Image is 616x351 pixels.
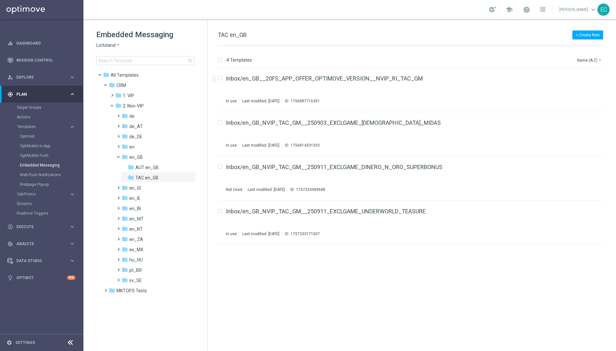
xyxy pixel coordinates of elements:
[111,72,139,78] span: Templates
[7,75,76,80] button: person_search Explore keyboard_arrow_right
[122,246,128,253] i: folder
[135,165,159,170] span: AUT en_GB
[20,172,67,177] a: Web Push Notifications
[20,170,83,180] div: Web Push Notifications
[17,192,76,197] button: OptiPromo keyboard_arrow_right
[17,124,76,129] div: Templates keyboard_arrow_right
[7,74,69,80] div: Explore
[7,275,76,280] button: lightbulb Optibot +10
[103,72,109,78] i: folder
[20,163,67,168] a: Embedded Messaging
[129,236,143,242] span: en_ZA
[20,180,83,189] div: Webpage Pop-up
[7,241,13,247] i: track_changes
[7,241,76,246] button: track_changes Analyze keyboard_arrow_right
[188,58,193,63] span: search
[15,341,35,345] a: Settings
[129,124,143,129] span: de_AT
[240,231,282,236] div: Last modified: [DATE]
[211,68,615,112] div: Press SPACE to select this row.
[7,74,13,80] i: person_search
[69,91,75,97] i: keyboard_arrow_right
[6,340,12,346] i: settings
[226,98,237,104] div: In use
[129,247,143,253] span: es_MX
[129,195,141,201] span: en_IE
[211,156,615,201] div: Press SPACE to select this row.
[115,102,122,109] i: folder
[129,113,134,119] span: de
[116,42,121,48] i: arrow_drop_down
[226,143,237,148] div: In use
[96,30,194,40] h1: Embedded Messaging
[122,195,128,201] i: folder
[17,105,67,110] a: Target Groups
[129,257,143,263] span: hu_HU
[20,132,83,141] div: Optimail
[17,201,67,206] a: Streams
[17,192,63,196] span: OptiPromo
[69,124,75,130] i: keyboard_arrow_right
[69,224,75,230] i: keyboard_arrow_right
[16,52,75,69] a: Mission Control
[17,112,83,122] div: Actions
[240,98,282,104] div: Last modified: [DATE]
[597,57,603,63] i: arrow_drop_down
[129,267,142,273] span: pt_BR
[69,191,75,197] i: keyboard_arrow_right
[282,143,320,148] div: ID:
[123,103,144,109] span: 2. Non-VIP
[7,41,76,46] button: equalizer Dashboard
[129,206,141,211] span: en_IN
[7,92,76,97] button: gps_fixed Plan keyboard_arrow_right
[122,277,128,283] i: folder
[17,122,83,189] div: Templates
[7,258,69,264] div: Data Studio
[109,82,115,88] i: folder
[7,224,13,230] i: play_circle_outline
[7,269,75,286] div: Optibot
[122,133,128,140] i: folder
[122,267,128,273] i: folder
[122,184,128,191] i: folder
[226,231,237,236] div: In use
[122,256,128,263] i: folder
[17,192,69,196] div: OptiPromo
[16,242,69,246] span: Analyze
[226,187,242,192] div: Not Used
[129,278,142,283] span: sv_SE
[291,98,320,104] div: 1756887716351
[287,187,325,192] div: ID:
[122,123,128,129] i: folder
[282,231,320,236] div: ID:
[67,276,75,280] div: +10
[282,98,320,104] div: ID:
[69,241,75,247] i: keyboard_arrow_right
[7,224,69,230] div: Execute
[122,236,128,242] i: folder
[16,75,69,79] span: Explore
[122,215,128,222] i: folder
[291,231,320,236] div: 1757333171007
[122,226,128,232] i: folder
[122,143,128,150] i: folder
[16,92,69,96] span: Plan
[109,287,115,294] i: folder
[7,52,75,69] div: Mission Control
[7,35,75,52] div: Dashboard
[211,112,615,156] div: Press SPACE to select this row.
[559,5,597,14] a: [PERSON_NAME]keyboard_arrow_down
[506,6,513,13] span: school
[20,134,67,139] a: Optimail
[7,58,76,63] button: Mission Control
[20,153,67,158] a: OptiMobile Push
[211,201,615,245] div: Press SPACE to select this row.
[7,224,76,229] div: play_circle_outline Execute keyboard_arrow_right
[226,120,441,126] a: Inbox/en_GB_NVIP_TAC_GM__250903_EXCLGAME_[DEMOGRAPHIC_DATA]_MIDAS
